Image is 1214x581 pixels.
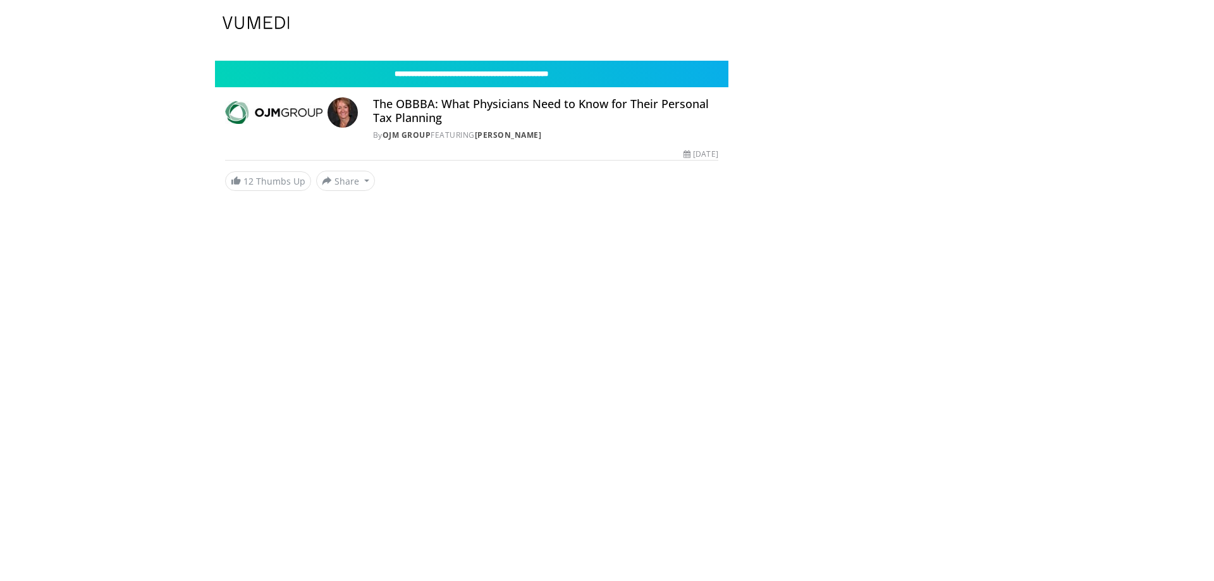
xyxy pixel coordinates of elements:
a: [PERSON_NAME] [475,130,542,140]
a: 12 Thumbs Up [225,171,311,191]
img: Avatar [328,97,358,128]
div: By FEATURING [373,130,718,141]
a: OJM Group [383,130,431,140]
button: Share [316,171,375,191]
span: 12 [243,175,254,187]
h4: The OBBBA: What Physicians Need to Know for Their Personal Tax Planning [373,97,718,125]
img: OJM Group [225,97,322,128]
img: VuMedi Logo [223,16,290,29]
div: [DATE] [684,149,718,160]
